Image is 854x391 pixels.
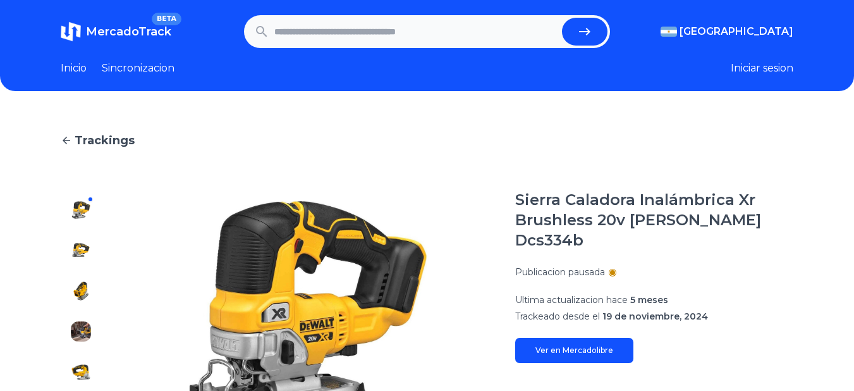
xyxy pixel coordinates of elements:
[61,132,793,149] a: Trackings
[86,25,171,39] span: MercadoTrack
[661,24,793,39] button: [GEOGRAPHIC_DATA]
[71,321,91,342] img: Sierra Caladora Inalámbrica Xr Brushless 20v Max Dewalt Dcs334b
[75,132,135,149] span: Trackings
[61,22,81,42] img: MercadoTrack
[515,266,605,278] p: Publicacion pausada
[515,338,633,363] a: Ver en Mercadolibre
[152,13,181,25] span: BETA
[661,27,677,37] img: Argentina
[102,61,174,76] a: Sincronizacion
[61,61,87,76] a: Inicio
[71,362,91,382] img: Sierra Caladora Inalámbrica Xr Brushless 20v Max Dewalt Dcs334b
[515,190,793,251] h1: Sierra Caladora Inalámbrica Xr Brushless 20v [PERSON_NAME] Dcs334b
[61,22,171,42] a: MercadoTrackBETA
[71,200,91,220] img: Sierra Caladora Inalámbrica Xr Brushless 20v Max Dewalt Dcs334b
[71,240,91,261] img: Sierra Caladora Inalámbrica Xr Brushless 20v Max Dewalt Dcs334b
[71,281,91,301] img: Sierra Caladora Inalámbrica Xr Brushless 20v Max Dewalt Dcs334b
[602,311,708,322] span: 19 de noviembre, 2024
[515,311,600,322] span: Trackeado desde el
[680,24,793,39] span: [GEOGRAPHIC_DATA]
[515,294,628,306] span: Ultima actualizacion hace
[731,61,793,76] button: Iniciar sesion
[630,294,668,306] span: 5 meses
